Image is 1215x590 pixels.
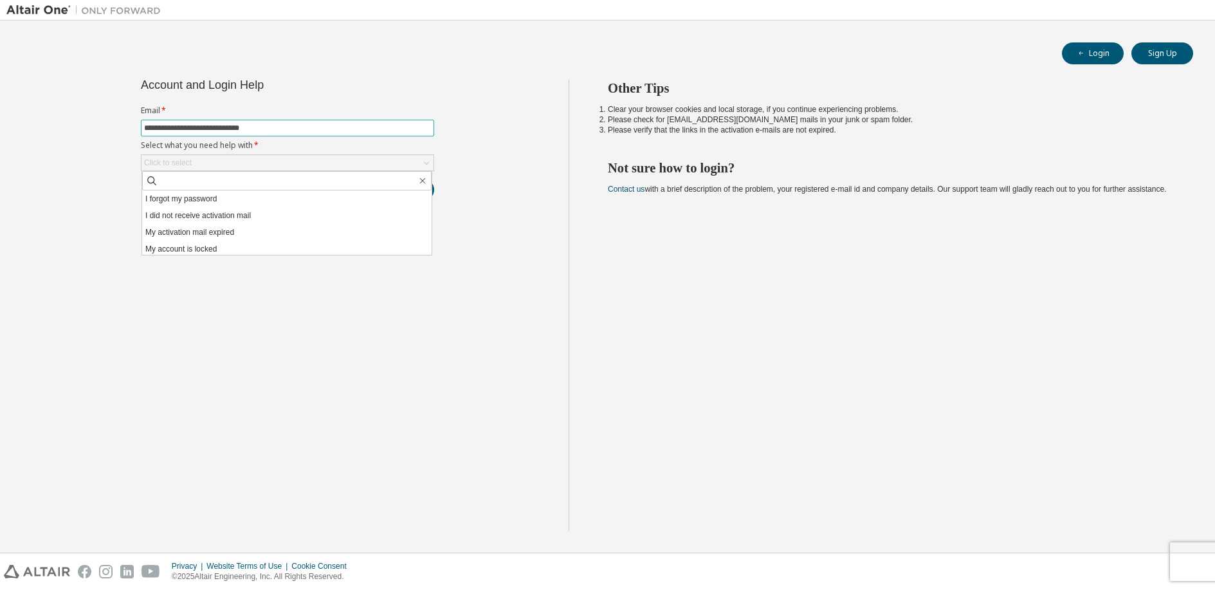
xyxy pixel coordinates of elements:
h2: Not sure how to login? [608,160,1170,176]
button: Login [1062,42,1124,64]
div: Privacy [172,561,206,571]
li: Clear your browser cookies and local storage, if you continue experiencing problems. [608,104,1170,115]
label: Select what you need help with [141,140,434,151]
img: Altair One [6,4,167,17]
li: Please check for [EMAIL_ADDRESS][DOMAIN_NAME] mails in your junk or spam folder. [608,115,1170,125]
button: Sign Up [1131,42,1193,64]
div: Account and Login Help [141,80,376,90]
label: Email [141,106,434,116]
img: youtube.svg [142,565,160,578]
img: facebook.svg [78,565,91,578]
div: Click to select [142,155,434,171]
li: I forgot my password [142,190,432,207]
p: © 2025 Altair Engineering, Inc. All Rights Reserved. [172,571,354,582]
div: Click to select [144,158,192,168]
div: Cookie Consent [291,561,354,571]
li: Please verify that the links in the activation e-mails are not expired. [608,125,1170,135]
div: Website Terms of Use [206,561,291,571]
h2: Other Tips [608,80,1170,97]
img: instagram.svg [99,565,113,578]
img: linkedin.svg [120,565,134,578]
span: with a brief description of the problem, your registered e-mail id and company details. Our suppo... [608,185,1166,194]
a: Contact us [608,185,644,194]
img: altair_logo.svg [4,565,70,578]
